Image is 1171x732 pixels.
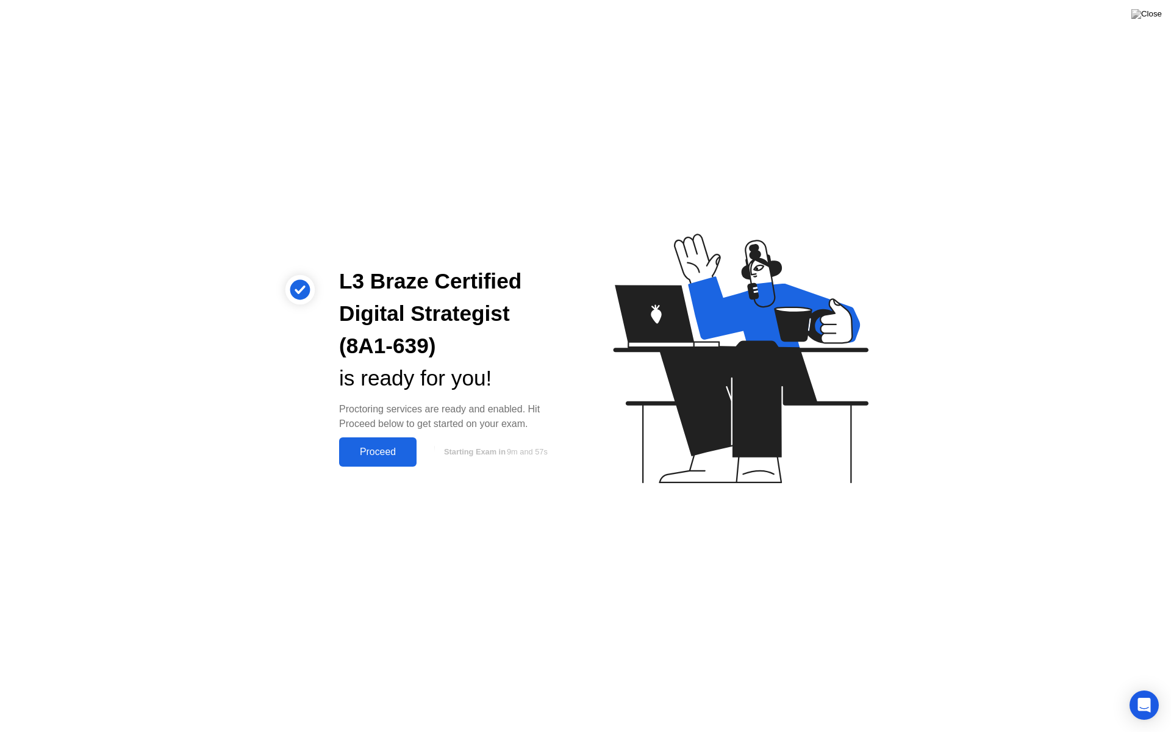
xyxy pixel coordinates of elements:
div: is ready for you! [339,362,566,395]
span: 9m and 57s [507,447,548,456]
button: Starting Exam in9m and 57s [423,440,566,464]
div: Proctoring services are ready and enabled. Hit Proceed below to get started on your exam. [339,402,566,431]
div: Proceed [343,447,413,457]
button: Proceed [339,437,417,467]
img: Close [1131,9,1162,19]
div: Open Intercom Messenger [1130,691,1159,720]
div: L3 Braze Certified Digital Strategist (8A1-639) [339,265,566,362]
